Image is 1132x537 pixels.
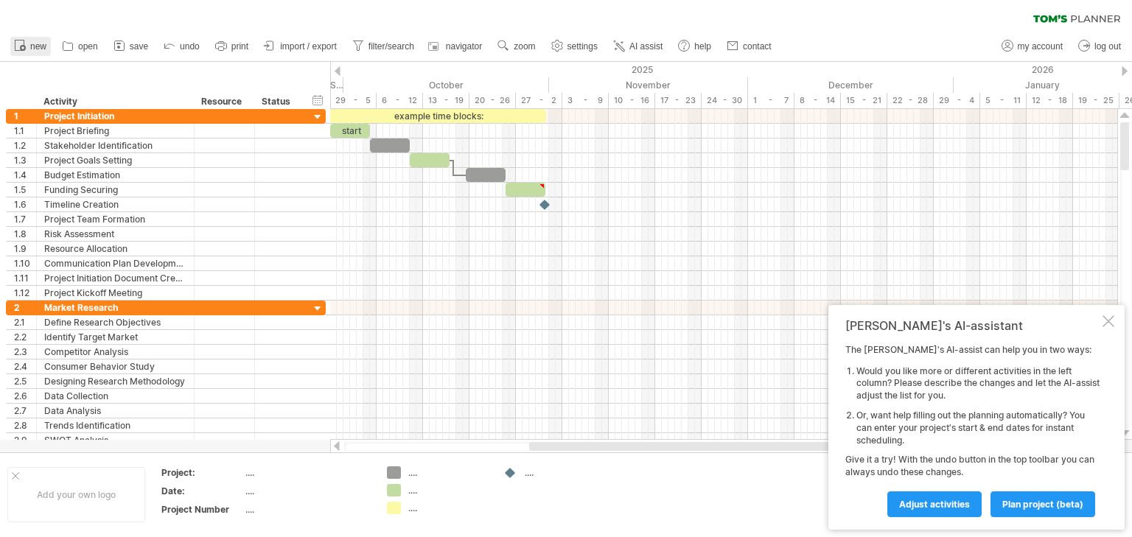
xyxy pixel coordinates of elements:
[44,345,186,359] div: Competitor Analysis
[408,484,489,496] div: ....
[856,410,1100,446] li: Or, want help filling out the planning automatically? You can enter your project's start & end da...
[245,503,369,516] div: ....
[44,286,186,300] div: Project Kickoff Meeting
[44,242,186,256] div: Resource Allocation
[748,93,794,108] div: 1 - 7
[44,138,186,152] div: Stakeholder Identification
[887,93,934,108] div: 22 - 28
[14,330,36,344] div: 2.2
[748,77,954,93] div: December 2025
[609,37,667,56] a: AI assist
[130,41,148,52] span: save
[845,344,1100,516] div: The [PERSON_NAME]'s AI-assist can help you in two ways: Give it a try! With the undo button in th...
[426,37,486,56] a: navigator
[549,77,748,93] div: November 2025
[43,94,186,109] div: Activity
[44,153,186,167] div: Project Goals Setting
[14,374,36,388] div: 2.5
[78,41,98,52] span: open
[1027,93,1073,108] div: 12 - 18
[1073,93,1119,108] div: 19 - 25
[30,41,46,52] span: new
[58,37,102,56] a: open
[14,345,36,359] div: 2.3
[980,93,1027,108] div: 5 - 11
[14,433,36,447] div: 2.9
[14,301,36,315] div: 2
[44,197,186,211] div: Timeline Creation
[44,315,186,329] div: Define Research Objectives
[841,93,887,108] div: 15 - 21
[330,109,546,123] div: example time blocks:
[330,93,377,108] div: 29 - 5
[629,41,663,52] span: AI assist
[14,418,36,432] div: 2.8
[845,318,1100,333] div: [PERSON_NAME]'s AI-assistant
[743,41,772,52] span: contact
[887,491,982,517] a: Adjust activities
[469,93,516,108] div: 20 - 26
[44,124,186,138] div: Project Briefing
[343,77,549,93] div: October 2025
[44,418,186,432] div: Trends Identification
[180,41,200,52] span: undo
[14,212,36,226] div: 1.7
[14,242,36,256] div: 1.9
[14,124,36,138] div: 1.1
[423,93,469,108] div: 13 - 19
[161,466,242,479] div: Project:
[161,503,242,516] div: Project Number
[14,404,36,418] div: 2.7
[14,153,36,167] div: 1.3
[377,93,423,108] div: 6 - 12
[44,256,186,270] div: Communication Plan Development
[260,37,341,56] a: import / export
[1002,499,1083,510] span: plan project (beta)
[161,485,242,497] div: Date:
[14,183,36,197] div: 1.5
[280,41,337,52] span: import / export
[674,37,716,56] a: help
[516,93,562,108] div: 27 - 2
[14,315,36,329] div: 2.1
[14,138,36,152] div: 1.2
[14,227,36,241] div: 1.8
[349,37,419,56] a: filter/search
[7,467,145,522] div: Add your own logo
[494,37,539,56] a: zoom
[262,94,294,109] div: Status
[14,168,36,182] div: 1.4
[14,256,36,270] div: 1.10
[245,485,369,497] div: ....
[44,433,186,447] div: SWOT Analysis
[694,41,711,52] span: help
[562,93,609,108] div: 3 - 9
[368,41,414,52] span: filter/search
[525,466,605,479] div: ....
[44,389,186,403] div: Data Collection
[408,502,489,514] div: ....
[14,286,36,300] div: 1.12
[44,359,186,373] div: Consumer Behavior Study
[44,227,186,241] div: Risk Assessment
[160,37,204,56] a: undo
[1018,41,1063,52] span: my account
[14,197,36,211] div: 1.6
[201,94,246,109] div: Resource
[446,41,482,52] span: navigator
[330,124,370,138] div: start
[514,41,535,52] span: zoom
[245,466,369,479] div: ....
[899,499,970,510] span: Adjust activities
[609,93,655,108] div: 10 - 16
[14,109,36,123] div: 1
[1094,41,1121,52] span: log out
[408,466,489,479] div: ....
[231,41,248,52] span: print
[14,271,36,285] div: 1.11
[548,37,602,56] a: settings
[702,93,748,108] div: 24 - 30
[44,271,186,285] div: Project Initiation Document Creation
[44,212,186,226] div: Project Team Formation
[856,365,1100,402] li: Would you like more or different activities in the left column? Please describe the changes and l...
